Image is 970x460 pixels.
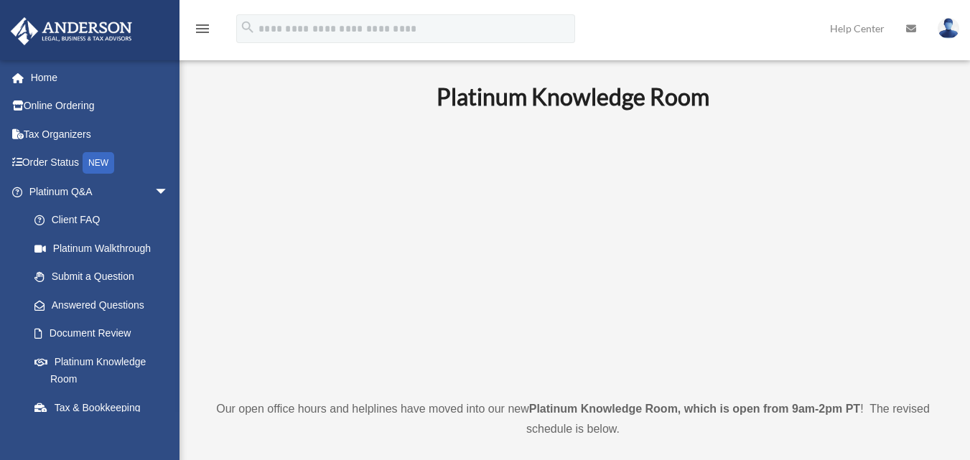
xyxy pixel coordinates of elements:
a: Platinum Knowledge Room [20,347,183,393]
img: User Pic [938,18,959,39]
a: Submit a Question [20,263,190,291]
a: Order StatusNEW [10,149,190,178]
a: Home [10,63,190,92]
i: search [240,19,256,35]
b: Platinum Knowledge Room [437,83,709,111]
i: menu [194,20,211,37]
span: arrow_drop_down [154,177,183,207]
div: NEW [83,152,114,174]
a: Platinum Q&Aarrow_drop_down [10,177,190,206]
strong: Platinum Knowledge Room, which is open from 9am-2pm PT [529,403,860,415]
a: Tax & Bookkeeping Packages [20,393,190,439]
img: Anderson Advisors Platinum Portal [6,17,136,45]
a: Answered Questions [20,291,190,319]
a: Platinum Walkthrough [20,234,190,263]
a: menu [194,25,211,37]
a: Tax Organizers [10,120,190,149]
a: Document Review [20,319,190,348]
a: Online Ordering [10,92,190,121]
a: Client FAQ [20,206,190,235]
iframe: 231110_Toby_KnowledgeRoom [358,130,788,372]
p: Our open office hours and helplines have moved into our new ! The revised schedule is below. [205,399,941,439]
